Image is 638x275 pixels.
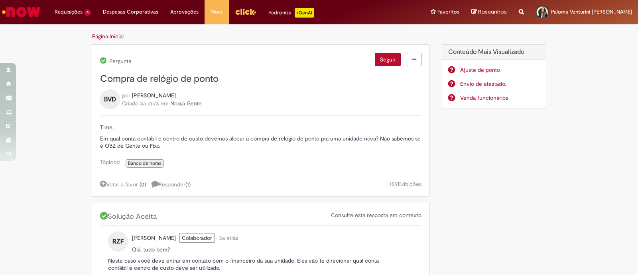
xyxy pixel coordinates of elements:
p: Em qual conta contábil e centro de custo devemos alocar a compra de relógio de ponto pra uma unid... [100,135,421,149]
a: RZF [108,237,128,245]
div: Padroniza [268,8,314,18]
time: 10/05/2022 17:41:25 [140,100,159,107]
span: Banco de horas [128,160,161,166]
span: 0 [141,181,144,188]
span: Bruna Vaz de Souza Lima perfil [132,92,176,99]
img: click_logo_yellow_360x200.png [235,6,256,18]
span: RZF [112,235,124,248]
a: 1 respostas, clique para responder [152,180,195,188]
span: por [122,92,130,99]
span: Favoritos [437,8,459,16]
span: • [216,234,217,241]
img: ServiceNow [1,4,42,20]
p: +GenAi [295,8,314,18]
span: Solução Aceita [100,212,159,221]
a: Consulte esta resposta em contexto [331,212,421,219]
a: Raissa Zabini Fernandes perfil [132,234,176,242]
span: Compra de relógio de ponto [100,73,219,85]
span: BVD [104,93,116,106]
span: Tópicos: [100,158,124,166]
p: Neste caso você deve entrar em contato com o financeiro da sua unidade. Eles vão te direcionar qu... [108,257,390,271]
a: Envio de atestado. [460,80,540,88]
time: 24/05/2022 16:14:55 [219,234,238,241]
span: Paloma Venturini [PERSON_NAME] [551,8,632,15]
p: Time, [100,124,421,131]
span: Criado [122,100,138,107]
a: Rascunhos [471,8,507,16]
h2: Conteúdo Mais Visualizado [448,49,540,56]
a: Ajuste de ponto [460,66,540,74]
a: menu Ações [407,53,421,66]
p: Olá, tudo bem? [108,246,390,253]
span: ( ) [140,181,146,188]
span: 3a atrás [219,234,238,241]
span: 4 [84,9,91,16]
div: Conteúdo Mais Visualizado [442,44,547,109]
span: Raissa Zabini Fernandes perfil [132,234,176,241]
span: 3a atrás [140,100,159,107]
span: Aprovações [170,8,199,16]
span: Despesas Corporativas [103,8,158,16]
div: Solução Aceita [100,211,421,226]
a: Bruna Vaz de Souza Lima perfil [132,91,176,99]
span: Responder [152,181,191,188]
a: Venda funcionários [460,94,540,102]
span: Rascunhos [478,8,507,16]
a: Votar a favor [100,181,138,188]
span: Exibições [398,180,421,188]
span: Requisições [55,8,83,16]
span: 159 [390,180,398,188]
a: Nossa Gente [170,100,202,107]
a: Banco de horas [126,159,164,168]
a: BVD [100,95,120,103]
span: More [211,8,223,16]
span: ( ) [185,181,191,188]
span: Pergunta [108,58,131,64]
span: Colaborador [179,233,215,243]
span: em [161,100,169,107]
span: 1 [187,181,189,188]
a: Página inicial [92,33,124,40]
button: Seguir [375,53,401,66]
